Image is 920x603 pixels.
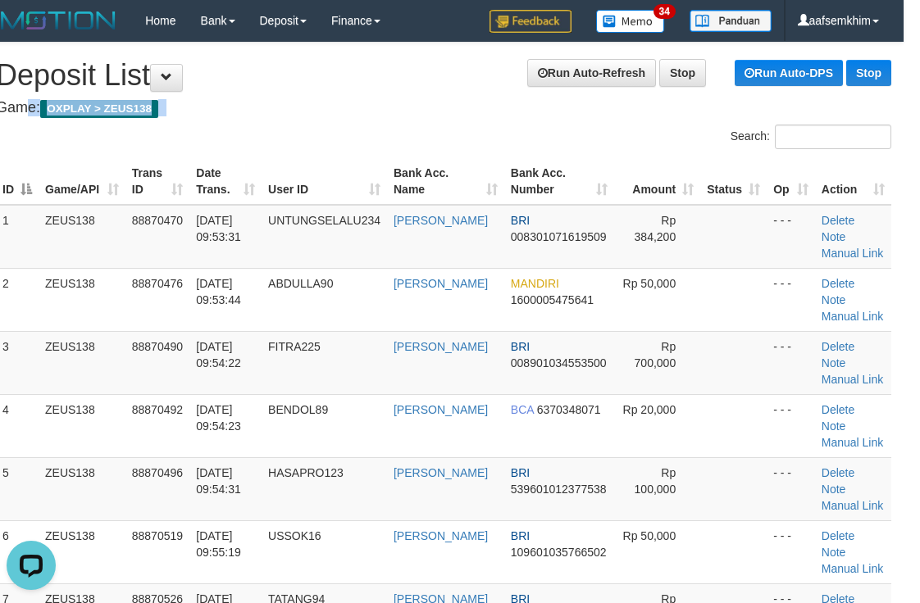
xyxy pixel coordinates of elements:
[39,520,125,583] td: ZEUS138
[654,4,676,19] span: 34
[268,403,328,416] span: BENDOL89
[822,483,846,496] a: Note
[196,277,241,306] span: [DATE] 09:53:44
[490,10,572,33] img: Feedback.jpg
[39,331,125,394] td: ZEUS138
[511,546,607,559] span: Copy 109601035766502 to clipboard
[132,277,183,290] span: 88870476
[511,483,607,496] span: Copy 539601012377538 to clipboard
[822,403,854,416] a: Delete
[822,499,884,512] a: Manual Link
[394,403,488,416] a: [PERSON_NAME]
[635,340,676,370] span: Rp 700,000
[623,529,676,542] span: Rp 50,000
[196,466,241,496] span: [DATE] 09:54:31
[7,7,56,56] button: Open LiveChat chat widget
[39,394,125,457] td: ZEUS138
[511,293,594,306] span: Copy 1600005475641 to clipboard
[767,158,815,205] th: Op: activate to sort column ascending
[767,520,815,583] td: - - -
[822,247,884,260] a: Manual Link
[635,214,676,243] span: Rp 384,200
[767,331,815,394] td: - - -
[822,340,854,353] a: Delete
[822,436,884,449] a: Manual Link
[511,340,530,353] span: BRI
[822,529,854,542] a: Delete
[511,214,530,227] span: BRI
[125,158,190,205] th: Trans ID: activate to sort column ascending
[189,158,262,205] th: Date Trans.: activate to sort column ascending
[767,268,815,331] td: - - -
[511,356,607,370] span: Copy 008901034553500 to clipboard
[822,562,884,575] a: Manual Link
[596,10,665,33] img: Button%20Memo.svg
[822,356,846,370] a: Note
[731,125,891,149] label: Search:
[387,158,504,205] th: Bank Acc. Name: activate to sort column ascending
[504,158,614,205] th: Bank Acc. Number: activate to sort column ascending
[511,277,559,290] span: MANDIRI
[511,466,530,479] span: BRI
[623,403,676,416] span: Rp 20,000
[132,214,183,227] span: 88870470
[822,277,854,290] a: Delete
[537,403,601,416] span: Copy 6370348071 to clipboard
[394,277,488,290] a: [PERSON_NAME]
[822,373,884,386] a: Manual Link
[623,277,676,290] span: Rp 50,000
[767,205,815,269] td: - - -
[268,466,344,479] span: HASAPRO123
[394,340,488,353] a: [PERSON_NAME]
[846,60,891,86] a: Stop
[822,230,846,243] a: Note
[196,403,241,433] span: [DATE] 09:54:23
[39,205,125,269] td: ZEUS138
[268,214,380,227] span: UNTUNGSELALU234
[40,100,158,118] span: OXPLAY > ZEUS138
[394,466,488,479] a: [PERSON_NAME]
[735,60,843,86] a: Run Auto-DPS
[268,277,333,290] span: ABDULLA90
[196,529,241,559] span: [DATE] 09:55:19
[262,158,387,205] th: User ID: activate to sort column ascending
[700,158,767,205] th: Status: activate to sort column ascending
[132,466,183,479] span: 88870496
[268,340,321,353] span: FITRA225
[690,10,772,32] img: panduan.png
[822,546,846,559] a: Note
[614,158,700,205] th: Amount: activate to sort column ascending
[527,59,656,87] a: Run Auto-Refresh
[39,457,125,520] td: ZEUS138
[659,59,706,87] a: Stop
[132,529,183,542] span: 88870519
[511,529,530,542] span: BRI
[511,230,607,243] span: Copy 008301071619509 to clipboard
[394,529,488,542] a: [PERSON_NAME]
[822,214,854,227] a: Delete
[822,419,846,433] a: Note
[196,340,241,370] span: [DATE] 09:54:22
[822,466,854,479] a: Delete
[39,268,125,331] td: ZEUS138
[635,466,676,496] span: Rp 100,000
[767,457,815,520] td: - - -
[196,214,241,243] span: [DATE] 09:53:31
[511,403,534,416] span: BCA
[815,158,891,205] th: Action: activate to sort column ascending
[822,310,884,323] a: Manual Link
[268,529,321,542] span: USSOK16
[822,293,846,306] a: Note
[394,214,488,227] a: [PERSON_NAME]
[775,125,891,149] input: Search:
[132,340,183,353] span: 88870490
[767,394,815,457] td: - - -
[39,158,125,205] th: Game/API: activate to sort column ascending
[132,403,183,416] span: 88870492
